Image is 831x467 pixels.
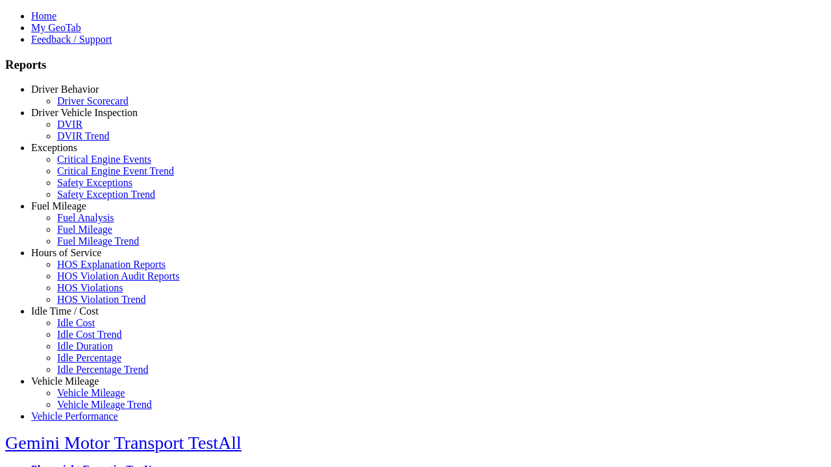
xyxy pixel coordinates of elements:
[31,84,99,95] a: Driver Behavior
[57,317,95,328] a: Idle Cost
[57,95,129,106] a: Driver Scorecard
[31,411,118,422] a: Vehicle Performance
[5,58,826,72] h3: Reports
[57,189,155,200] a: Safety Exception Trend
[57,154,151,165] a: Critical Engine Events
[31,34,112,45] a: Feedback / Support
[31,22,81,33] a: My GeoTab
[31,107,138,118] a: Driver Vehicle Inspection
[57,235,139,246] a: Fuel Mileage Trend
[57,270,180,281] a: HOS Violation Audit Reports
[57,341,113,352] a: Idle Duration
[5,433,242,453] a: Gemini Motor Transport TestAll
[31,142,77,153] a: Exceptions
[57,259,166,270] a: HOS Explanation Reports
[31,247,101,258] a: Hours of Service
[57,364,148,375] a: Idle Percentage Trend
[57,387,125,398] a: Vehicle Mileage
[57,352,121,363] a: Idle Percentage
[31,376,99,387] a: Vehicle Mileage
[57,119,82,130] a: DVIR
[57,294,146,305] a: HOS Violation Trend
[57,130,109,141] a: DVIR Trend
[31,305,99,317] a: Idle Time / Cost
[57,224,112,235] a: Fuel Mileage
[57,212,114,223] a: Fuel Analysis
[57,165,174,176] a: Critical Engine Event Trend
[57,282,123,293] a: HOS Violations
[57,399,152,410] a: Vehicle Mileage Trend
[57,329,122,340] a: Idle Cost Trend
[57,177,132,188] a: Safety Exceptions
[31,10,56,21] a: Home
[31,200,86,211] a: Fuel Mileage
